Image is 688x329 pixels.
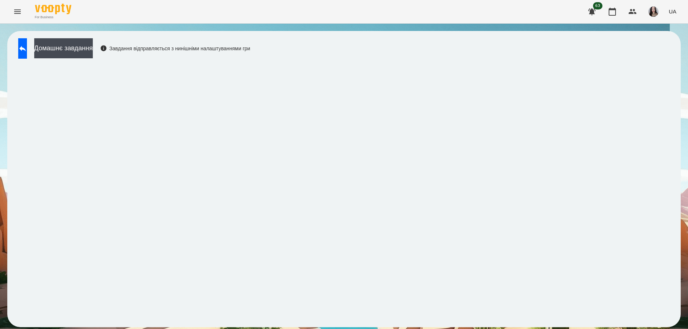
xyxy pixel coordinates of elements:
img: Voopty Logo [35,4,71,14]
button: UA [666,5,679,18]
button: Menu [9,3,26,20]
span: UA [669,8,676,15]
img: 23d2127efeede578f11da5c146792859.jpg [648,7,659,17]
button: Домашнє завдання [34,38,93,58]
span: 63 [593,2,602,9]
div: Завдання відправляється з нинішніми налаштуваннями гри [100,45,250,52]
span: For Business [35,15,71,20]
